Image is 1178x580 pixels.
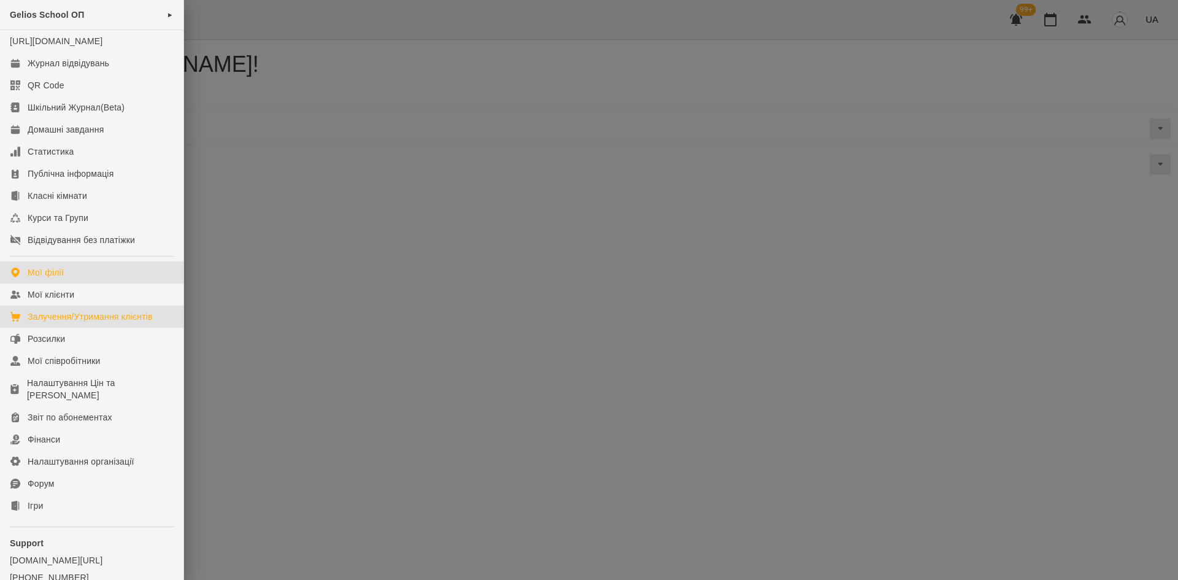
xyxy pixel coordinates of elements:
div: Налаштування організації [28,455,134,468]
div: Публічна інформація [28,168,114,180]
div: Розсилки [28,333,65,345]
span: Gelios School ОП [10,10,84,20]
a: [URL][DOMAIN_NAME] [10,36,102,46]
div: Ігри [28,500,43,512]
div: Мої співробітники [28,355,101,367]
div: Статистика [28,145,74,158]
div: Налаштування Цін та [PERSON_NAME] [27,377,174,401]
span: ► [167,10,174,20]
div: Журнал відвідувань [28,57,109,69]
div: Фінанси [28,433,60,446]
div: Класні кімнати [28,190,87,202]
div: Курси та Групи [28,212,88,224]
div: Звіт по абонементах [28,411,112,423]
div: Мої філії [28,266,64,279]
div: Форум [28,478,55,490]
div: Мої клієнти [28,288,74,301]
div: Домашні завдання [28,123,104,136]
div: QR Code [28,79,64,91]
p: Support [10,537,174,549]
div: Відвідування без платіжки [28,234,135,246]
div: Залучення/Утримання клієнтів [28,311,153,323]
div: Шкільний Журнал(Beta) [28,101,125,114]
a: [DOMAIN_NAME][URL] [10,554,174,566]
